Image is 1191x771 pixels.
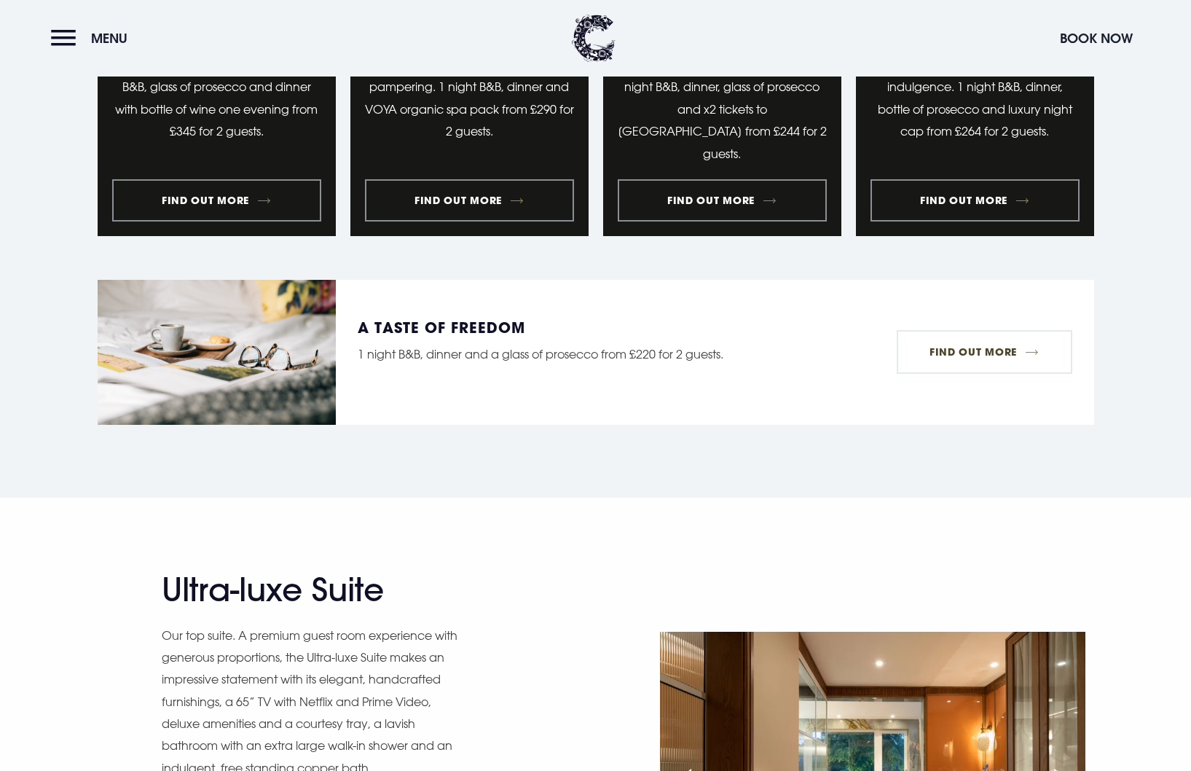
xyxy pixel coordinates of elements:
h3: A taste of freedom [358,318,723,336]
a: Find Out More [897,330,1072,374]
p: 1 night B&B, dinner and a glass of prosecco from £220 for 2 guests. [358,343,723,365]
img: Clandeboye Lodge [572,15,616,62]
button: Menu [51,23,135,54]
h2: Ultra-luxe Suite [162,571,446,609]
span: Menu [91,30,127,47]
button: Book Now [1053,23,1140,54]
